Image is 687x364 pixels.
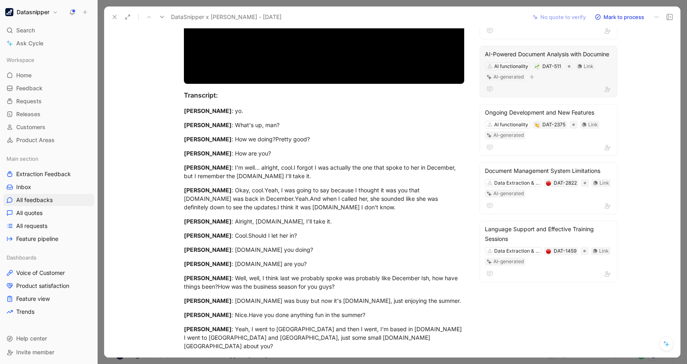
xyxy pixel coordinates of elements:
[184,106,464,115] div: : yo.
[184,121,232,128] mark: [PERSON_NAME]
[6,155,38,163] span: Main section
[3,207,94,219] a: All quotes
[184,357,232,364] mark: [PERSON_NAME]
[3,153,94,245] div: Main sectionExtraction FeedbackInboxAll feedbacksAll quotesAll requestsFeature pipeline
[3,194,94,206] a: All feedbacks
[546,180,551,186] button: 🔴
[599,247,609,255] div: Link
[3,37,94,49] a: Ask Cycle
[16,84,43,92] span: Feedback
[3,82,94,94] a: Feedback
[3,121,94,133] a: Customers
[16,295,50,303] span: Feature view
[3,54,94,66] div: Workspace
[16,269,65,277] span: Voice of Customer
[16,308,34,316] span: Trends
[184,136,232,143] mark: [PERSON_NAME]
[3,233,94,245] a: Feature pipeline
[184,90,464,100] div: Transcript:
[3,181,94,193] a: Inbox
[3,134,94,146] a: Product Areas
[485,49,612,59] div: AI-Powered Document Analysis with Documine
[184,245,464,254] div: : [DOMAIN_NAME] you doing?
[16,349,54,355] span: Invite member
[3,267,94,279] a: Voice of Customer
[184,311,232,318] mark: [PERSON_NAME]
[494,247,540,255] div: Data Extraction & Snipping
[184,121,464,129] div: : What's up, man?
[542,62,561,70] div: DAT-511
[3,346,94,358] div: Invite member
[546,249,551,254] img: 🔴
[184,107,232,114] mark: [PERSON_NAME]
[171,12,282,22] span: DataSnipper x [PERSON_NAME] - [DATE]
[16,209,43,217] span: All quotes
[184,231,464,240] div: : Cool.Should I let her in?
[600,179,609,187] div: Link
[184,246,232,253] mark: [PERSON_NAME]
[16,170,71,178] span: Extraction Feedback
[184,260,464,268] div: : [DOMAIN_NAME] are you?
[3,251,94,264] div: Dashboards
[16,123,45,131] span: Customers
[184,296,464,305] div: : [DOMAIN_NAME] was busy but now it's [DOMAIN_NAME], just enjoying the summer.
[493,258,524,266] div: AI-generated
[184,135,464,143] div: : How we doing?Pretty good?
[184,311,464,319] div: : Nice.Have you done anything fun in the summer?
[3,95,94,107] a: Requests
[16,136,55,144] span: Product Areas
[16,110,41,118] span: Releases
[3,280,94,292] a: Product satisfaction
[6,253,36,262] span: Dashboards
[494,179,540,187] div: Data Extraction & Snipping
[184,232,232,239] mark: [PERSON_NAME]
[184,217,464,226] div: : Alright, [DOMAIN_NAME], I'll take it.
[493,189,524,198] div: AI-generated
[591,11,648,23] button: Mark to process
[16,335,47,342] span: Help center
[17,9,49,16] h1: Datasnipper
[5,8,13,16] img: Datasnipper
[485,224,612,244] div: Language Support and Effective Training Sessions
[184,186,464,211] div: : Okay, cool.Yeah, I was going to say because I thought it was you that [DOMAIN_NAME] was back in...
[16,282,69,290] span: Product satisfaction
[184,325,464,350] div: : Yeah, I went to [GEOGRAPHIC_DATA] and then I went, I'm based in [DOMAIN_NAME] I went to [GEOGRA...
[184,218,232,225] mark: [PERSON_NAME]
[16,183,31,191] span: Inbox
[3,220,94,232] a: All requests
[6,56,34,64] span: Workspace
[16,38,43,48] span: Ask Cycle
[184,326,232,332] mark: [PERSON_NAME]
[535,64,540,69] img: 🌱
[584,62,593,70] div: Link
[494,62,528,70] div: AI functionality
[493,73,524,81] div: AI-generated
[184,187,232,194] mark: [PERSON_NAME]
[184,163,464,180] div: : I'm well… alright, cool.I forgot I was actually the one that spoke to her in December, but I re...
[554,179,577,187] div: DAT-2822
[184,150,232,157] mark: [PERSON_NAME]
[485,166,612,176] div: Document Management System Limitations
[3,168,94,180] a: Extraction Feedback
[546,248,551,254] button: 🔴
[546,181,551,186] img: 🔴
[3,251,94,318] div: DashboardsVoice of CustomerProduct satisfactionFeature viewTrends
[529,11,589,23] button: No quote to verify
[16,222,47,230] span: All requests
[3,69,94,81] a: Home
[16,71,32,79] span: Home
[16,235,58,243] span: Feature pipeline
[3,306,94,318] a: Trends
[3,153,94,165] div: Main section
[3,24,94,36] div: Search
[554,247,576,255] div: DAT-1459
[184,164,232,171] mark: [PERSON_NAME]
[184,274,464,291] div: : Well, well, I think last we probably spoke was probably like December Ish, how have things been...
[16,196,53,204] span: All feedbacks
[3,108,94,120] a: Releases
[184,149,464,158] div: : How are you?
